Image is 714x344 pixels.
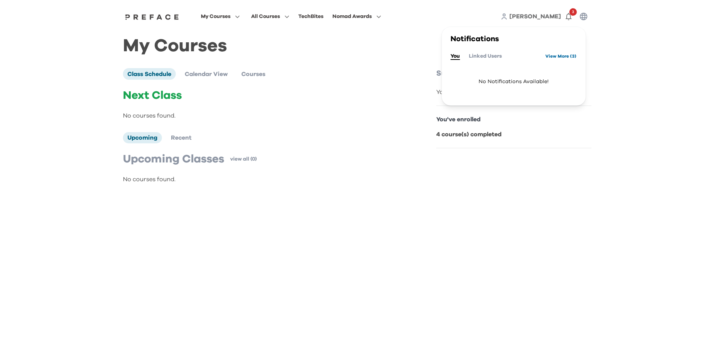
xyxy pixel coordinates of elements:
h1: My Courses [123,42,591,50]
p: Next Class [123,89,405,102]
a: View More (3) [545,50,576,62]
button: 3 [561,9,576,24]
span: Recent [171,135,192,141]
b: 4 course(s) completed [436,131,501,137]
span: My Courses [201,12,231,21]
a: view all (0) [230,155,257,163]
button: Nomad Awards [330,12,383,21]
span: Notifications [451,35,499,43]
p: You've enrolled [436,115,591,124]
span: Courses [241,71,265,77]
span: 3 [569,8,577,16]
button: Linked Users [469,52,502,60]
p: No courses found. [123,111,405,120]
span: Upcoming [127,135,157,141]
img: Preface Logo [123,14,181,20]
button: My Courses [199,12,242,21]
span: Class Schedule [127,71,171,77]
button: All Courses [249,12,292,21]
span: Calendar View [185,71,228,77]
span: Nomad Awards [332,12,372,21]
p: No courses found. [123,175,405,184]
a: [PERSON_NAME] [509,12,561,21]
p: Upcoming Classes [123,152,224,166]
div: TechBites [298,12,323,21]
span: [PERSON_NAME] [509,13,561,19]
a: Preface Logo [123,13,181,19]
span: All Courses [251,12,280,21]
span: No Notifications Available! [451,70,576,94]
button: You [451,52,460,60]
